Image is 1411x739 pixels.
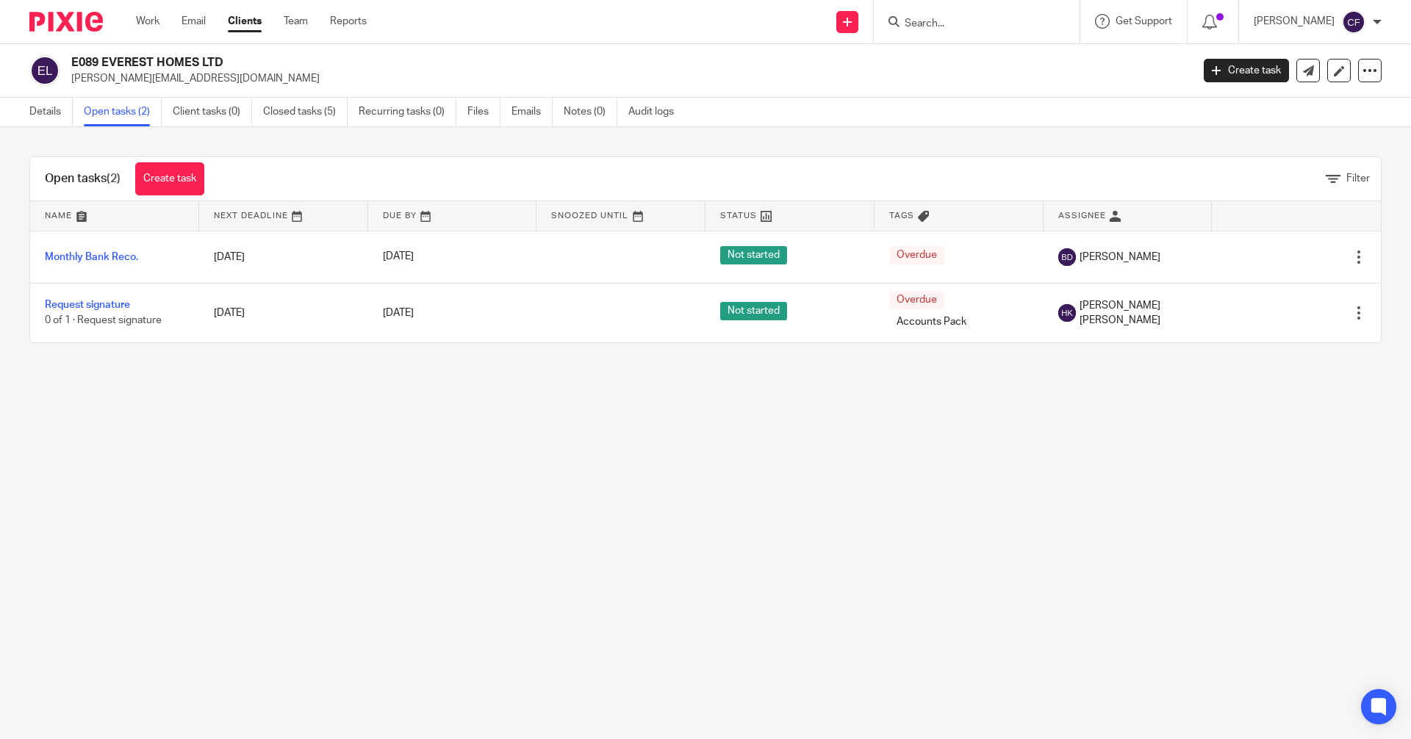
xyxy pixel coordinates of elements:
a: Audit logs [628,98,685,126]
span: [DATE] [383,308,414,318]
span: Overdue [889,246,944,264]
span: Not started [720,246,787,264]
a: Reports [330,14,367,29]
a: Notes (0) [564,98,617,126]
a: Recurring tasks (0) [359,98,456,126]
span: Not started [720,302,787,320]
a: Client tasks (0) [173,98,252,126]
p: [PERSON_NAME] [1254,14,1335,29]
span: [PERSON_NAME] [1080,250,1160,264]
td: [DATE] [199,231,368,283]
img: svg%3E [1058,304,1076,322]
span: (2) [107,173,121,184]
img: svg%3E [29,55,60,86]
a: Details [29,98,73,126]
a: Closed tasks (5) [263,98,348,126]
span: [DATE] [383,252,414,262]
a: Clients [228,14,262,29]
img: svg%3E [1058,248,1076,266]
span: Snoozed Until [551,212,628,220]
h2: E089 EVEREST HOMES LTD [71,55,960,71]
img: Pixie [29,12,103,32]
h1: Open tasks [45,171,121,187]
a: Monthly Bank Reco. [45,252,138,262]
a: Open tasks (2) [84,98,162,126]
span: Filter [1346,173,1370,184]
span: Tags [889,212,914,220]
a: Work [136,14,159,29]
a: Request signature [45,300,130,310]
a: Email [182,14,206,29]
a: Create task [135,162,204,195]
span: Status [720,212,757,220]
td: [DATE] [199,283,368,342]
span: Get Support [1116,16,1172,26]
span: Accounts Pack [889,313,974,331]
img: svg%3E [1342,10,1365,34]
p: [PERSON_NAME][EMAIL_ADDRESS][DOMAIN_NAME] [71,71,1182,86]
a: Team [284,14,308,29]
a: Create task [1204,59,1289,82]
span: Overdue [889,291,944,309]
a: Emails [511,98,553,126]
span: [PERSON_NAME] [PERSON_NAME] [1080,298,1198,328]
span: 0 of 1 · Request signature [45,315,162,325]
input: Search [903,18,1035,31]
a: Files [467,98,500,126]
